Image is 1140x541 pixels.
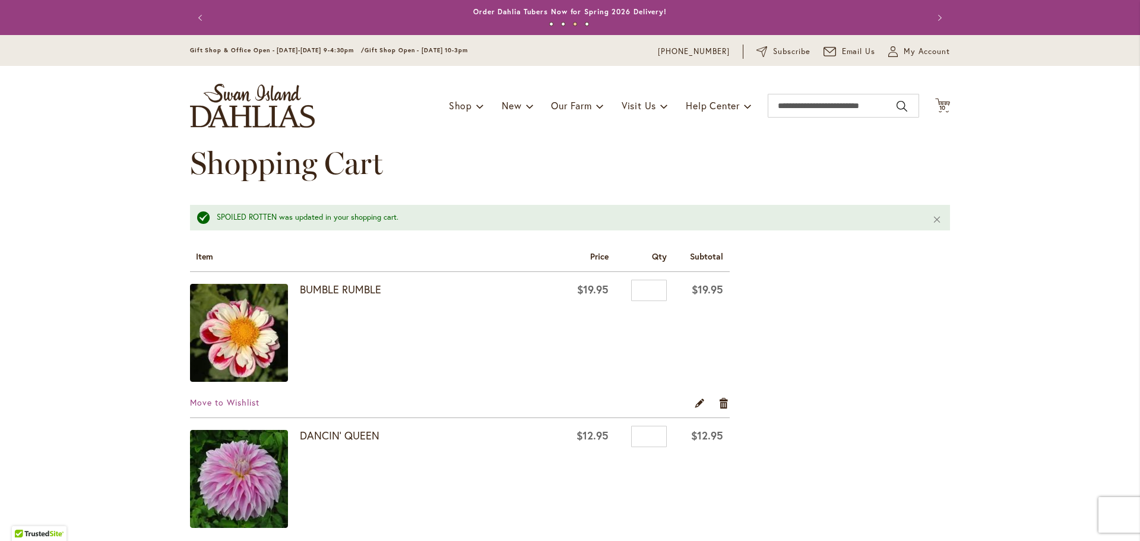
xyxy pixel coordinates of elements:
[300,428,379,442] a: DANCIN' QUEEN
[561,22,565,26] button: 2 of 4
[577,282,609,296] span: $19.95
[190,430,288,528] img: DANCIN' QUEEN
[926,6,950,30] button: Next
[473,7,667,16] a: Order Dahlia Tubers Now for Spring 2026 Delivery!
[690,251,723,262] span: Subtotal
[622,99,656,112] span: Visit Us
[686,99,740,112] span: Help Center
[824,46,876,58] a: Email Us
[590,251,609,262] span: Price
[190,397,259,408] a: Move to Wishlist
[196,251,213,262] span: Item
[652,251,667,262] span: Qty
[658,46,730,58] a: [PHONE_NUMBER]
[842,46,876,58] span: Email Us
[773,46,810,58] span: Subscribe
[217,212,914,223] div: SPOILED ROTTEN was updated in your shopping cart.
[573,22,577,26] button: 3 of 4
[190,84,315,128] a: store logo
[935,98,950,114] button: 10
[691,428,723,442] span: $12.95
[449,99,472,112] span: Shop
[756,46,810,58] a: Subscribe
[9,499,42,532] iframe: Launch Accessibility Center
[549,22,553,26] button: 1 of 4
[939,104,946,112] span: 10
[692,282,723,296] span: $19.95
[190,144,383,182] span: Shopping Cart
[904,46,950,58] span: My Account
[190,6,214,30] button: Previous
[190,46,365,54] span: Gift Shop & Office Open - [DATE]-[DATE] 9-4:30pm /
[502,99,521,112] span: New
[551,99,591,112] span: Our Farm
[190,430,300,531] a: DANCIN' QUEEN
[888,46,950,58] button: My Account
[300,282,381,296] a: BUMBLE RUMBLE
[190,284,288,382] img: BUMBLE RUMBLE
[577,428,609,442] span: $12.95
[585,22,589,26] button: 4 of 4
[365,46,468,54] span: Gift Shop Open - [DATE] 10-3pm
[190,284,300,385] a: BUMBLE RUMBLE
